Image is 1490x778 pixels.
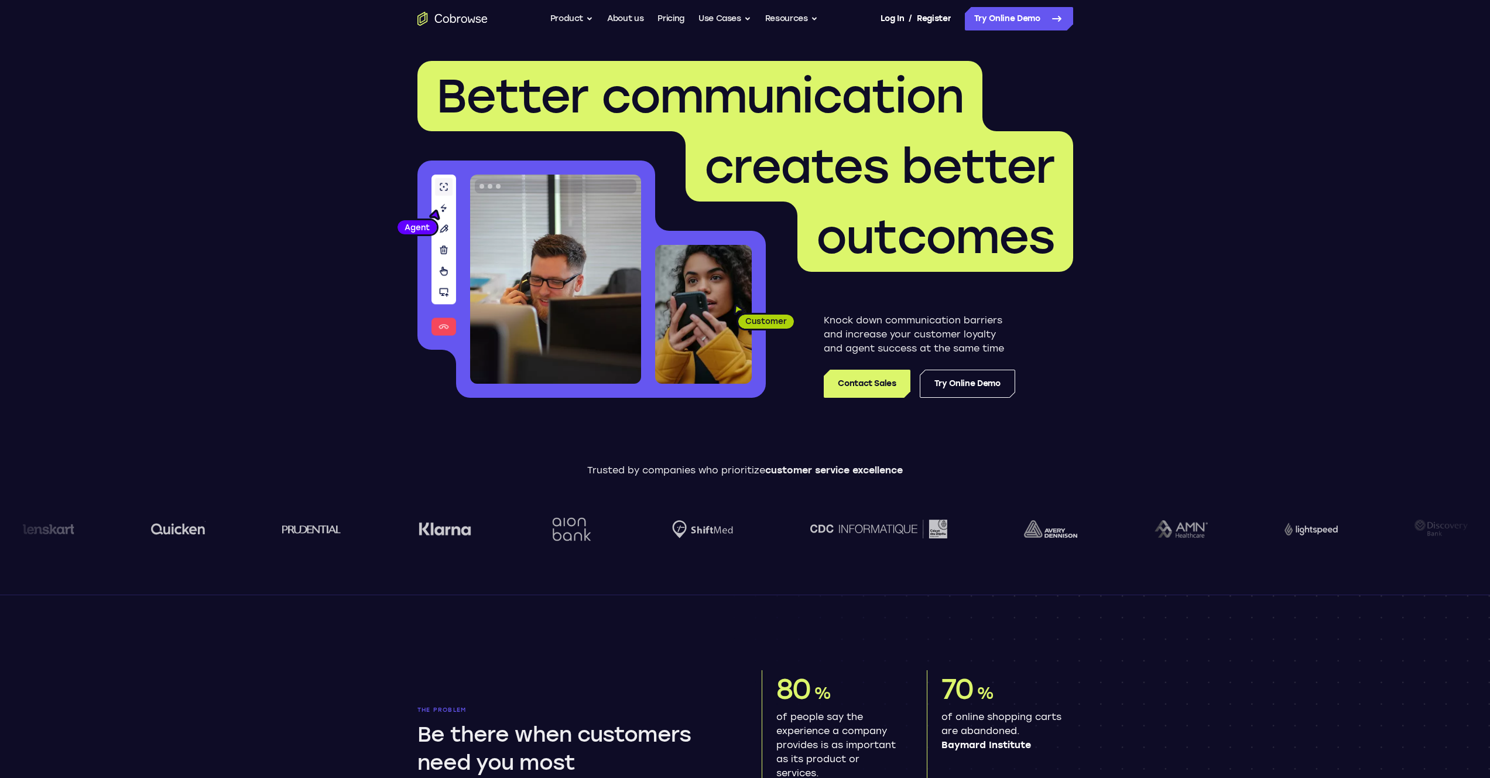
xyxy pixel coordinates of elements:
img: CDC Informatique [807,520,944,538]
img: Aion Bank [546,506,593,553]
a: Try Online Demo [965,7,1073,30]
img: prudential [280,524,339,534]
span: 70 [941,672,974,706]
span: outcomes [816,209,1054,265]
span: Baymard Institute [941,738,1064,752]
span: / [909,12,912,26]
span: creates better [704,138,1054,194]
img: avery-dennison [1022,520,1075,538]
span: 80 [776,672,811,706]
p: Knock down communication barriers and increase your customer loyalty and agent success at the sam... [824,313,1015,356]
p: of online shopping carts are abandoned. [941,710,1064,752]
span: customer service excellence [765,465,903,476]
a: Go to the home page [417,12,488,26]
span: Better communication [436,68,964,124]
p: The problem [417,707,729,714]
span: % [814,683,831,703]
img: A customer support agent talking on the phone [470,175,641,384]
button: Resources [765,7,818,30]
img: A customer holding their phone [655,245,752,384]
span: % [977,683,994,703]
a: Pricing [657,7,684,30]
a: Try Online Demo [920,370,1015,398]
img: Lightspeed [1282,523,1335,535]
button: Product [550,7,594,30]
a: Log In [881,7,904,30]
img: quicken [149,520,203,538]
img: Klarna [416,522,468,536]
img: Shiftmed [670,520,731,538]
img: AMN Healthcare [1152,520,1205,538]
a: About us [607,7,643,30]
a: Register [917,7,951,30]
h2: Be there when customers need you most [417,721,724,777]
a: Contact Sales [824,370,910,398]
button: Use Cases [698,7,751,30]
